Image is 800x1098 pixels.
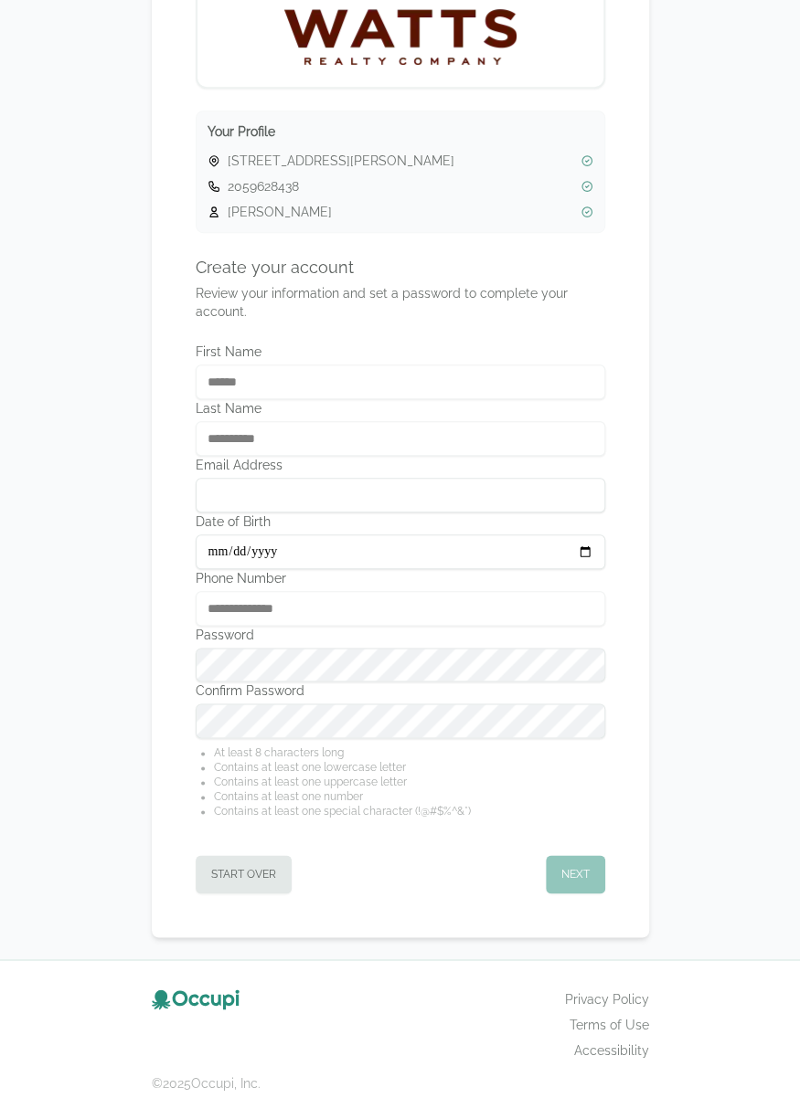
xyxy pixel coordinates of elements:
[152,1073,649,1092] small: © 2025 Occupi, Inc.
[196,512,605,531] label: Date of Birth
[214,775,605,789] li: Contains at least one uppercase letter
[196,399,605,417] label: Last Name
[228,203,573,221] span: [PERSON_NAME]
[570,1015,649,1033] a: Terms of Use
[196,626,605,644] label: Password
[196,569,605,587] label: Phone Number
[228,177,573,195] span: 2059628438
[214,745,605,760] li: At least 8 characters long
[196,255,605,280] h4: Create your account
[196,681,605,700] label: Confirm Password
[196,343,605,361] label: First Name
[196,456,605,474] label: Email Address
[565,989,649,1008] a: Privacy Policy
[228,152,573,170] span: [STREET_ADDRESS][PERSON_NAME]
[196,284,605,321] p: Review your information and set a password to complete your account.
[214,760,605,775] li: Contains at least one lowercase letter
[214,789,605,804] li: Contains at least one number
[196,855,292,893] button: Start Over
[574,1040,649,1059] a: Accessibility
[208,122,593,141] h3: Your Profile
[214,804,605,818] li: Contains at least one special character (!@#$%^&*)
